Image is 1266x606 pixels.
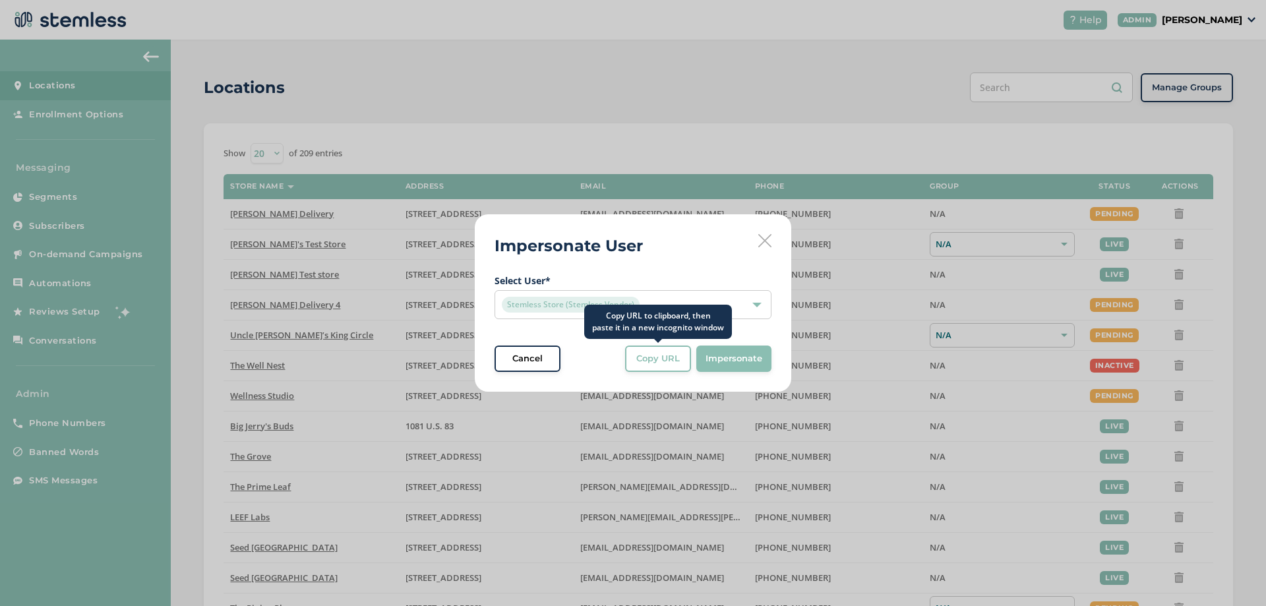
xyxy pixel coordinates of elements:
iframe: Chat Widget [1200,543,1266,606]
span: Cancel [512,352,543,365]
button: Copy URL [625,346,691,372]
h2: Impersonate User [495,234,643,258]
div: Copy URL to clipboard, then paste it in a new incognito window [584,305,732,339]
span: Copy URL [636,352,680,365]
button: Cancel [495,346,560,372]
button: Impersonate [696,346,771,372]
span: Stemless Store (Stemless Vendor) [502,297,640,313]
label: Select User [495,274,771,288]
span: Impersonate [706,352,762,365]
